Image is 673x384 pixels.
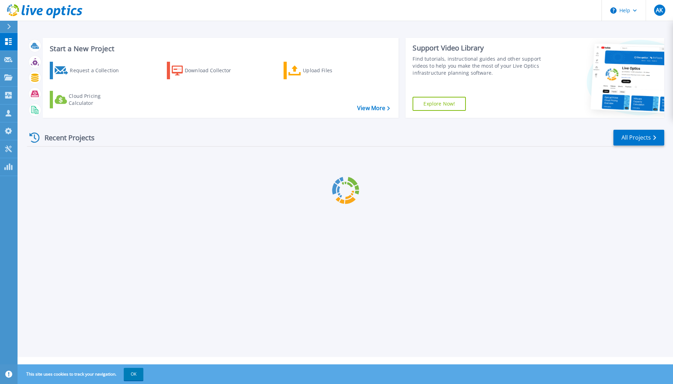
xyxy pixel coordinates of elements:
a: Upload Files [284,62,362,79]
a: View More [357,105,390,112]
a: Cloud Pricing Calculator [50,91,128,108]
a: Explore Now! [413,97,466,111]
span: AK [656,7,663,13]
a: All Projects [613,130,664,146]
div: Support Video Library [413,43,544,53]
span: This site uses cookies to track your navigation. [19,368,143,380]
div: Upload Files [303,63,359,78]
div: Find tutorials, instructional guides and other support videos to help you make the most of your L... [413,55,544,76]
a: Request a Collection [50,62,128,79]
button: OK [124,368,143,380]
div: Request a Collection [70,63,126,78]
a: Download Collector [167,62,245,79]
div: Download Collector [185,63,241,78]
h3: Start a New Project [50,45,390,53]
div: Recent Projects [27,129,104,146]
div: Cloud Pricing Calculator [69,93,125,107]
